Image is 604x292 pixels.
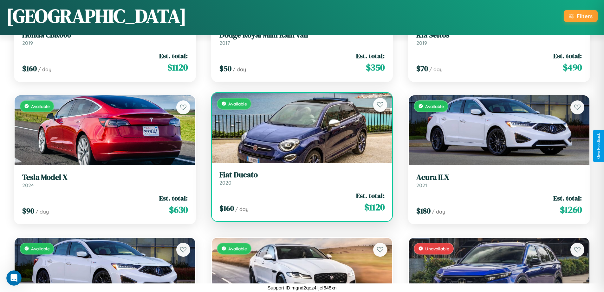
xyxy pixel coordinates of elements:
[432,208,445,215] span: / day
[219,203,234,214] span: $ 160
[31,246,50,251] span: Available
[31,104,50,109] span: Available
[6,3,186,29] h1: [GEOGRAPHIC_DATA]
[22,63,37,74] span: $ 160
[356,51,385,60] span: Est. total:
[169,203,188,216] span: $ 630
[219,180,231,186] span: 2020
[22,31,188,40] h3: Honda CBR600
[22,173,188,188] a: Tesla Model X2024
[425,246,449,251] span: Unavailable
[228,246,247,251] span: Available
[577,13,593,19] div: Filters
[36,208,49,215] span: / day
[364,201,385,214] span: $ 1120
[416,40,427,46] span: 2019
[366,61,385,74] span: $ 350
[219,40,230,46] span: 2017
[167,61,188,74] span: $ 1120
[416,31,582,40] h3: Kia Seltos
[356,191,385,200] span: Est. total:
[268,283,337,292] p: Support ID: mgnd2qez4lijef545xn
[235,206,249,212] span: / day
[425,104,444,109] span: Available
[553,51,582,60] span: Est. total:
[22,206,34,216] span: $ 90
[219,31,385,46] a: Dodge Royal Mini Ram Van2017
[560,203,582,216] span: $ 1260
[159,194,188,203] span: Est. total:
[564,10,598,22] button: Filters
[228,101,247,106] span: Available
[219,31,385,40] h3: Dodge Royal Mini Ram Van
[22,182,34,188] span: 2024
[563,61,582,74] span: $ 490
[219,63,231,74] span: $ 50
[22,40,33,46] span: 2019
[416,173,582,182] h3: Acura ILX
[416,63,428,74] span: $ 70
[416,182,427,188] span: 2021
[416,173,582,188] a: Acura ILX2021
[416,31,582,46] a: Kia Seltos2019
[22,173,188,182] h3: Tesla Model X
[429,66,443,72] span: / day
[6,270,22,286] iframe: Intercom live chat
[219,170,385,180] h3: Fiat Ducato
[219,170,385,186] a: Fiat Ducato2020
[416,206,431,216] span: $ 180
[38,66,51,72] span: / day
[22,31,188,46] a: Honda CBR6002019
[596,133,601,159] div: Give Feedback
[159,51,188,60] span: Est. total:
[553,194,582,203] span: Est. total:
[233,66,246,72] span: / day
